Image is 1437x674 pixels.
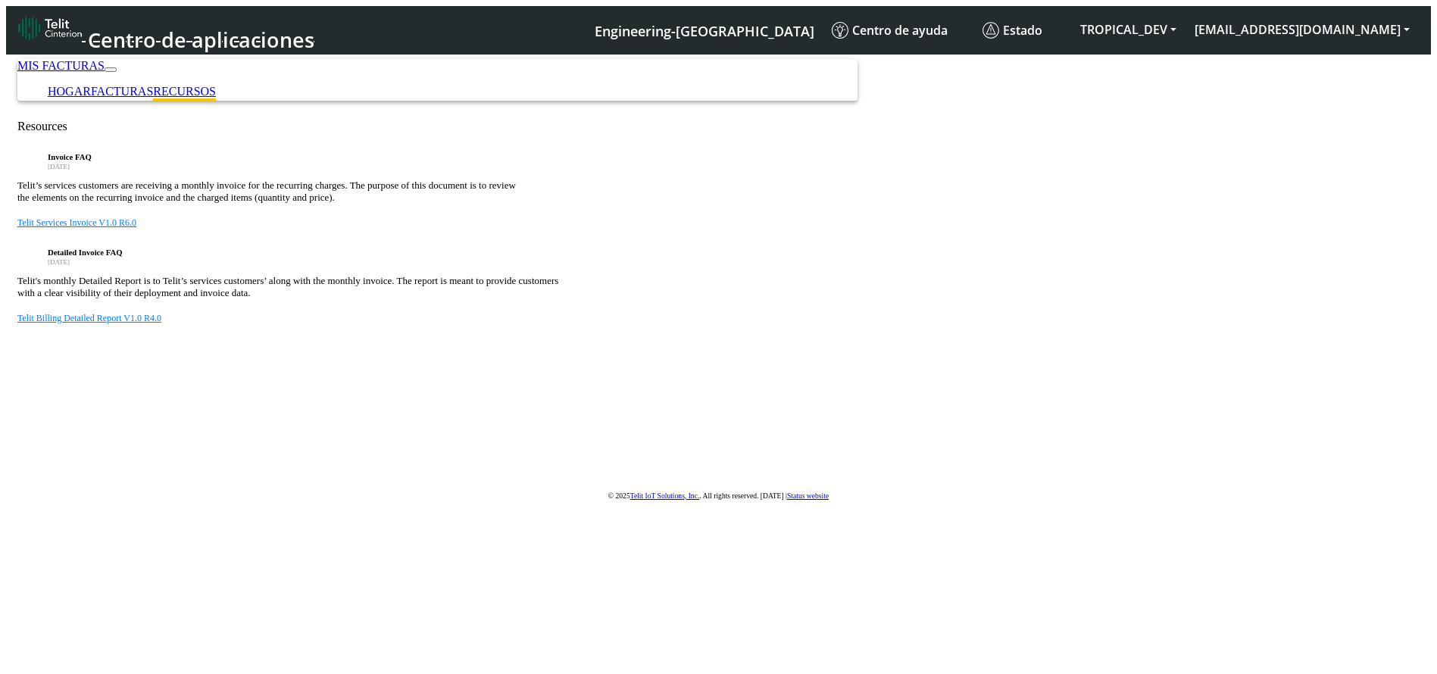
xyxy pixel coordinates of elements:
button: [EMAIL_ADDRESS][DOMAIN_NAME] [1186,16,1419,43]
a: Estado [976,16,1071,45]
a: HOGAR [48,85,91,98]
a: Centro de aplicaciones [18,12,312,48]
h6: Detailed Invoice FAQ [48,248,1420,257]
span: Engineering-[GEOGRAPHIC_DATA] [595,22,814,40]
article: Telit's monthly Detailed Report is to Telit’s services customers’ along with the monthly invoice.... [17,275,1420,299]
a: Telit IoT Solutions, Inc. [630,491,700,500]
h6: Invoice FAQ [48,152,1420,161]
span: Centro de aplicaciones [88,26,314,54]
a: MIS FACTURAS [17,59,105,72]
img: status.svg [982,22,999,39]
img: logo-telit-cinterion-gw-new.png [18,16,82,40]
img: knowledge.svg [832,22,848,39]
span: [DATE] [48,258,70,266]
a: RECURSOS [153,85,216,98]
article: Telit’s services customers are receiving a monthly invoice for the recurring charges. The purpose... [17,179,1420,204]
span: [DATE] [48,163,70,170]
a: Centro de ayuda [826,16,976,45]
span: Centro de ayuda [832,22,948,39]
a: Tu instancia actual de la plataforma [594,16,814,44]
span: Estado [982,22,1042,39]
button: TROPICAL_DEV [1071,16,1186,43]
a: Telit Services Invoice V1.0 R6.0 [17,217,136,228]
p: © 2025 . All rights reserved. [DATE] | [17,491,1420,500]
a: Status website [787,491,829,500]
a: FACTURAS [91,85,153,98]
div: Resources [17,120,1420,133]
a: Telit Billing Detailed Report V1.0 R4.0 [17,313,161,323]
button: Toggle navigation [105,67,117,72]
